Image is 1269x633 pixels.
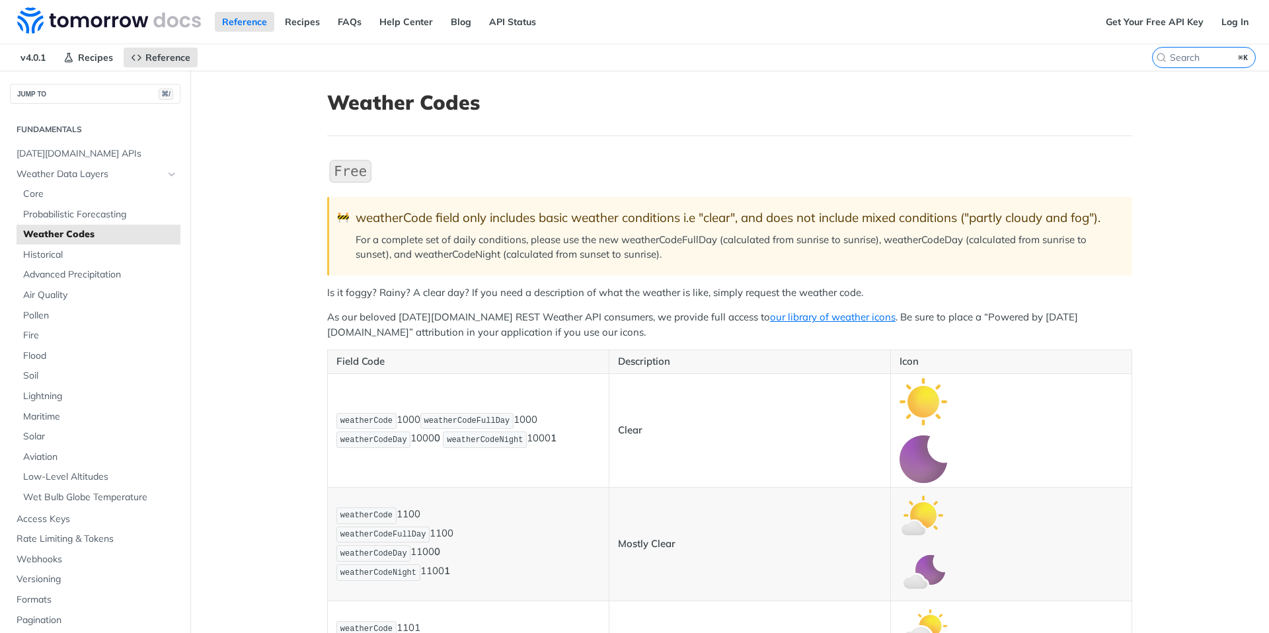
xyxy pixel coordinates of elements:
span: Weather Codes [23,228,177,241]
span: Aviation [23,451,177,464]
strong: 0 [434,432,440,445]
span: Maritime [23,410,177,424]
a: Wet Bulb Globe Temperature [17,488,180,507]
a: Versioning [10,570,180,589]
span: weatherCodeDay [340,549,407,558]
a: Recipes [56,48,120,67]
p: 1000 1000 1000 1000 [336,412,600,450]
a: Core [17,184,180,204]
span: 🚧 [337,210,350,225]
span: [DATE][DOMAIN_NAME] APIs [17,147,177,161]
p: For a complete set of daily conditions, please use the new weatherCodeFullDay (calculated from su... [356,233,1119,262]
span: weatherCodeFullDay [424,416,510,426]
a: Rate Limiting & Tokens [10,529,180,549]
a: Pollen [17,306,180,326]
a: Solar [17,427,180,447]
strong: Mostly Clear [618,537,675,550]
p: Field Code [336,354,600,369]
span: Flood [23,350,177,363]
span: Pagination [17,614,177,627]
a: Get Your Free API Key [1098,12,1211,32]
a: Lightning [17,387,180,406]
a: Weather Data LayersHide subpages for Weather Data Layers [10,165,180,184]
span: Soil [23,369,177,383]
a: [DATE][DOMAIN_NAME] APIs [10,144,180,164]
span: Fire [23,329,177,342]
span: Expand image [900,566,947,578]
a: Weather Codes [17,225,180,244]
span: ⌘/ [159,89,173,100]
img: mostly_clear_night [900,549,947,597]
a: Webhooks [10,550,180,570]
p: As our beloved [DATE][DOMAIN_NAME] REST Weather API consumers, we provide full access to . Be sur... [327,310,1132,340]
img: mostly_clear_day [900,492,947,539]
img: Tomorrow.io Weather API Docs [17,7,201,34]
a: FAQs [330,12,369,32]
a: Probabilistic Forecasting [17,205,180,225]
span: Weather Data Layers [17,168,163,181]
a: Flood [17,346,180,366]
h1: Weather Codes [327,91,1132,114]
span: Core [23,188,177,201]
a: Historical [17,245,180,265]
span: Webhooks [17,553,177,566]
span: weatherCode [340,511,393,520]
span: Pollen [23,309,177,322]
img: clear_day [900,378,947,426]
a: Maritime [17,407,180,427]
span: Reference [145,52,190,63]
span: Expand image [900,394,947,407]
strong: 1 [444,565,450,577]
a: Reference [124,48,198,67]
span: weatherCodeFullDay [340,530,426,539]
p: 1100 1100 1100 1100 [336,506,600,582]
a: Air Quality [17,285,180,305]
a: Aviation [17,447,180,467]
span: Rate Limiting & Tokens [17,533,177,546]
a: Low-Level Altitudes [17,467,180,487]
span: v4.0.1 [13,48,53,67]
a: Reference [215,12,274,32]
span: Advanced Precipitation [23,268,177,281]
img: clear_night [900,435,947,483]
span: Historical [23,248,177,262]
span: Low-Level Altitudes [23,470,177,484]
span: Recipes [78,52,113,63]
strong: Clear [618,424,642,436]
a: Advanced Precipitation [17,265,180,285]
a: API Status [482,12,543,32]
h2: Fundamentals [10,124,180,135]
button: Hide subpages for Weather Data Layers [167,169,177,180]
kbd: ⌘K [1235,51,1252,64]
span: weatherCodeDay [340,435,407,445]
span: Wet Bulb Globe Temperature [23,491,177,504]
a: Access Keys [10,509,180,529]
span: Probabilistic Forecasting [23,208,177,221]
svg: Search [1156,52,1167,63]
strong: 1 [551,432,557,445]
a: Recipes [278,12,327,32]
div: weatherCode field only includes basic weather conditions i.e "clear", and does not include mixed ... [356,210,1119,225]
a: Fire [17,326,180,346]
a: our library of weather icons [770,311,896,323]
p: Icon [900,354,1123,369]
a: Blog [443,12,479,32]
span: Solar [23,430,177,443]
span: Formats [17,593,177,607]
span: Lightning [23,390,177,403]
span: Access Keys [17,513,177,526]
a: Pagination [10,611,180,630]
button: JUMP TO⌘/ [10,84,180,104]
a: Formats [10,590,180,610]
p: Is it foggy? Rainy? A clear day? If you need a description of what the weather is like, simply re... [327,285,1132,301]
span: Versioning [17,573,177,586]
a: Soil [17,366,180,386]
a: Help Center [372,12,440,32]
span: Expand image [900,452,947,465]
strong: 0 [434,546,440,558]
span: Air Quality [23,289,177,302]
span: weatherCodeNight [447,435,523,445]
p: Description [618,354,882,369]
span: weatherCodeNight [340,568,416,577]
span: Expand image [900,508,947,521]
